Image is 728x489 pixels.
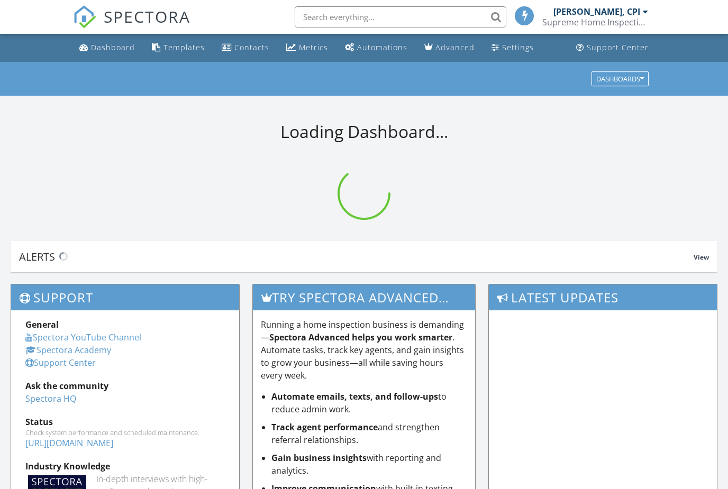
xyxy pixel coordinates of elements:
a: Advanced [420,38,479,58]
input: Search everything... [295,6,506,27]
div: Industry Knowledge [25,460,225,473]
a: Spectora HQ [25,393,76,404]
a: Spectora YouTube Channel [25,331,141,343]
div: [PERSON_NAME], CPI [553,6,640,17]
div: Check system performance and scheduled maintenance. [25,428,225,437]
a: Spectora Academy [25,344,111,356]
div: Advanced [435,42,475,52]
img: The Best Home Inspection Software - Spectora [73,5,96,29]
strong: Gain business insights [271,452,367,464]
div: Settings [502,42,534,52]
div: Supreme Home Inspections FL, Inc [542,17,648,27]
a: Contacts [217,38,274,58]
strong: General [25,319,59,330]
span: SPECTORA [104,5,190,27]
strong: Spectora Advanced helps you work smarter [269,331,452,343]
a: Templates [148,38,209,58]
a: [URL][DOMAIN_NAME] [25,437,113,449]
li: with reporting and analytics. [271,451,467,477]
div: Support Center [587,42,649,52]
p: Running a home inspection business is demanding— . Automate tasks, track key agents, and gain ins... [261,318,467,382]
button: Dashboards [592,71,649,86]
span: View [694,253,709,262]
div: Metrics [299,42,328,52]
a: Dashboard [75,38,139,58]
h3: Support [11,284,239,310]
a: Support Center [25,357,96,368]
a: Settings [487,38,538,58]
div: Status [25,416,225,428]
li: to reduce admin work. [271,390,467,416]
a: Automations (Basic) [341,38,412,58]
div: Alerts [19,250,694,264]
div: Automations [357,42,407,52]
strong: Automate emails, texts, and follow-ups [271,391,438,402]
div: Contacts [234,42,269,52]
a: Metrics [282,38,332,58]
li: and strengthen referral relationships. [271,421,467,446]
div: Templates [163,42,205,52]
strong: Track agent performance [271,421,378,433]
a: Support Center [572,38,653,58]
h3: Try spectora advanced [DATE] [253,284,475,310]
h3: Latest Updates [489,284,717,310]
div: Dashboards [596,75,644,82]
a: SPECTORA [73,14,190,36]
div: Ask the community [25,380,225,392]
div: Dashboard [91,42,135,52]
